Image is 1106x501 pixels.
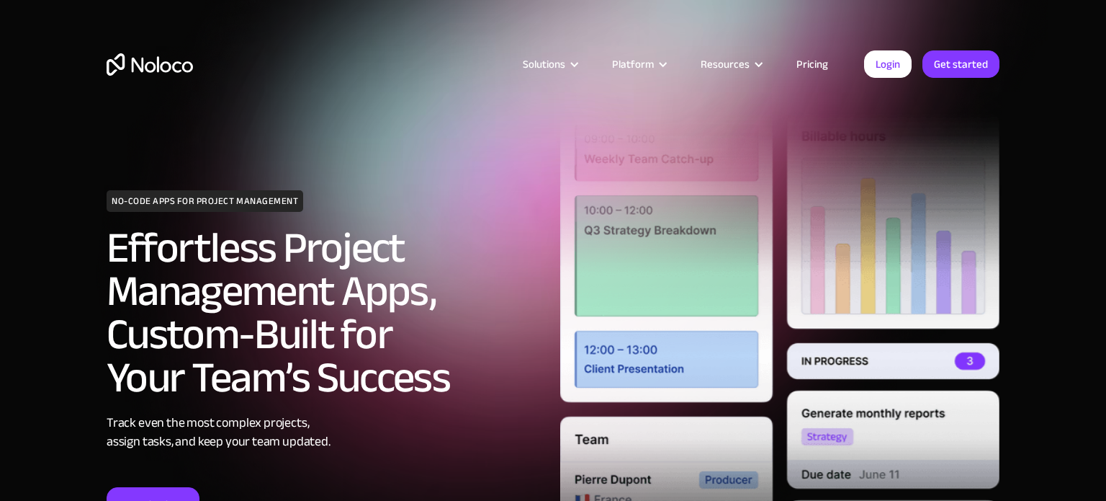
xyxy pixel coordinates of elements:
div: Platform [594,55,683,74]
div: Platform [612,55,654,74]
a: home [107,53,193,76]
div: Resources [683,55,778,74]
a: Pricing [778,55,846,74]
div: Solutions [505,55,594,74]
a: Get started [922,50,999,78]
div: Track even the most complex projects, assign tasks, and keep your team updated. [107,414,546,451]
h1: NO-CODE APPS FOR PROJECT MANAGEMENT [107,190,303,212]
div: Resources [701,55,750,74]
h2: Effortless Project Management Apps, Custom-Built for Your Team’s Success [107,226,546,399]
a: Login [864,50,912,78]
div: Solutions [523,55,565,74]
